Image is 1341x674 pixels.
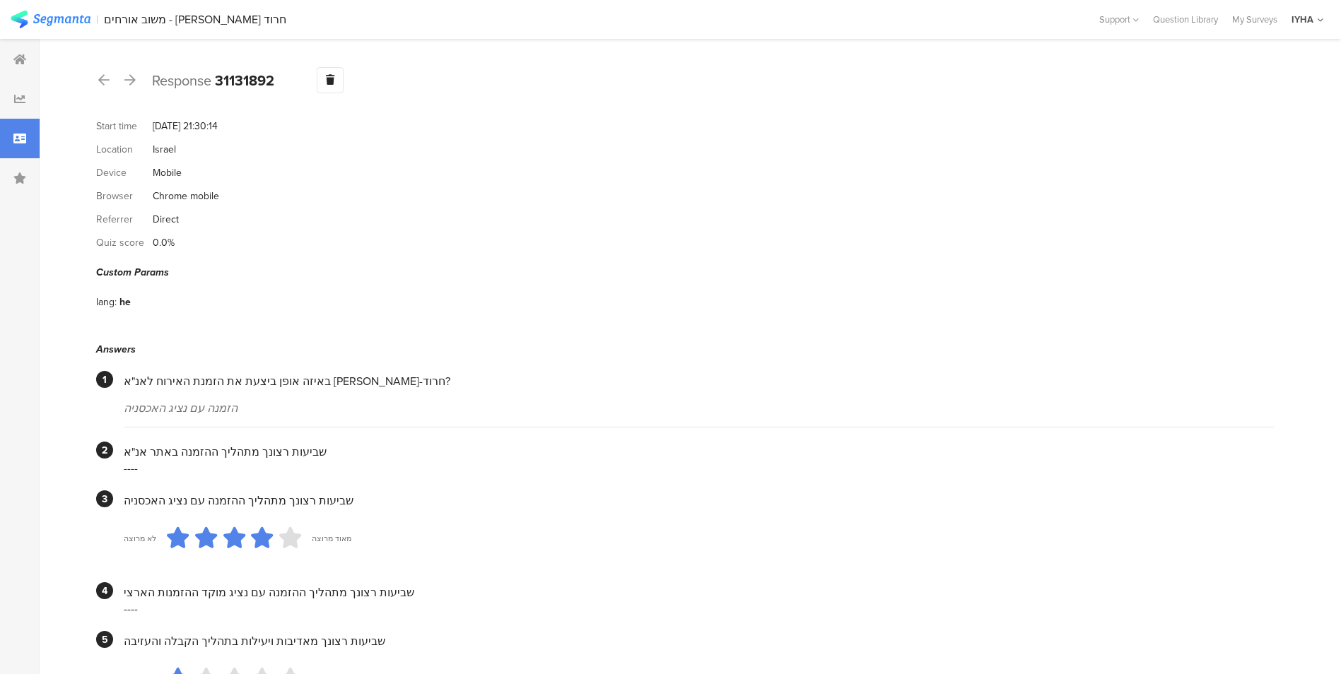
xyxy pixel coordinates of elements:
div: | [96,11,98,28]
div: Direct [153,212,179,227]
div: Answers [96,342,1274,357]
div: Custom Params [96,265,1274,280]
div: 5 [96,631,113,648]
div: Browser [96,189,153,203]
div: Device [96,165,153,180]
div: Mobile [153,165,182,180]
div: Quiz score [96,235,153,250]
b: 31131892 [215,70,274,91]
div: 1 [96,371,113,388]
div: 4 [96,582,113,599]
div: [DATE] 21:30:14 [153,119,218,134]
div: Start time [96,119,153,134]
div: ---- [124,601,1274,617]
div: Israel [153,142,176,157]
span: Response [152,70,211,91]
div: משוב אורחים - [PERSON_NAME] חרוד [104,13,286,26]
div: שביעות רצונך מתהליך ההזמנה באתר אנ"א [124,444,1274,460]
div: 3 [96,490,113,507]
div: מאוד מרוצה [312,533,351,544]
div: Chrome mobile [153,189,219,203]
div: שביעות רצונך מאדיבות ויעילות בתהליך הקבלה והעזיבה [124,633,1274,649]
div: Referrer [96,212,153,227]
div: לא מרוצה [124,533,156,544]
div: lang: [96,295,119,309]
div: 2 [96,442,113,459]
div: באיזה אופן ביצעת את הזמנת האירוח לאנ"א [PERSON_NAME]-חרוד? [124,373,1274,389]
div: שביעות רצונך מתהליך ההזמנה עם נציג האכסניה [124,492,1274,509]
a: My Surveys [1225,13,1284,26]
div: 0.0% [153,235,175,250]
div: הזמנה עם נציג האכסניה [124,400,1274,416]
div: Location [96,142,153,157]
div: Support [1099,8,1139,30]
div: שביעות רצונך מתהליך ההזמנה עם נציג מוקד ההזמנות הארצי [124,584,1274,601]
a: Question Library [1146,13,1225,26]
div: IYHA [1292,13,1313,26]
div: ---- [124,460,1274,476]
img: segmanta logo [11,11,90,28]
div: he [119,295,131,309]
